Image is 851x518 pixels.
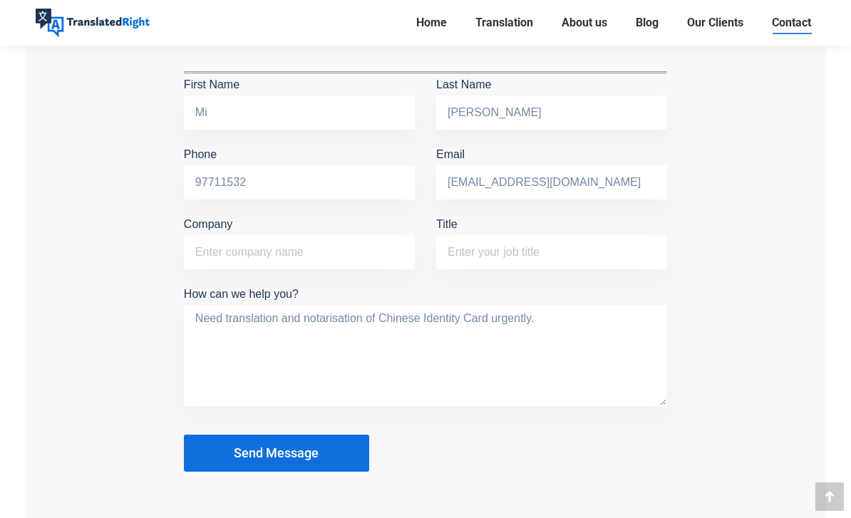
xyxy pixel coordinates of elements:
[436,148,667,188] label: Email
[436,95,667,130] input: Last Name
[184,78,415,118] label: First Name
[184,218,415,258] label: Company
[184,435,369,472] button: Send Message
[184,165,415,200] input: Phone
[416,16,447,30] span: Home
[557,13,612,33] a: About us
[562,16,607,30] span: About us
[184,148,415,188] label: Phone
[36,9,150,37] img: Translated Right
[436,78,667,118] label: Last Name
[184,235,415,269] input: Company
[184,288,667,321] label: How can we help you?
[436,165,667,200] input: Email
[687,16,743,30] span: Our Clients
[184,71,667,472] form: Contact form
[471,13,537,33] a: Translation
[631,13,663,33] a: Blog
[772,16,811,30] span: Contact
[412,13,451,33] a: Home
[184,95,415,130] input: First Name
[436,235,667,269] input: Title
[436,218,667,258] label: Title
[683,13,748,33] a: Our Clients
[475,16,533,30] span: Translation
[234,446,319,460] span: Send Message
[636,16,659,30] span: Blog
[768,13,815,33] a: Contact
[184,305,667,406] textarea: How can we help you?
